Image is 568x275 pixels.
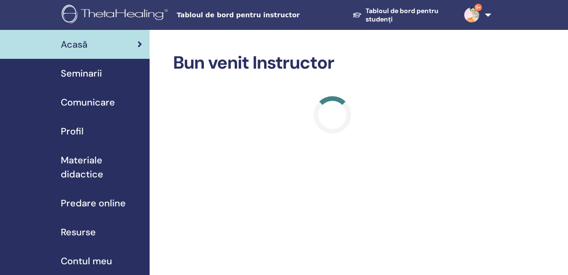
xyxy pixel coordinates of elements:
span: Resurse [61,225,96,239]
img: graduation-cap-white.svg [352,12,362,18]
span: Acasă [61,37,87,51]
span: Materiale didactice [61,153,142,181]
h2: Bun venit Instructor [173,52,491,74]
span: 9+ [475,4,482,11]
img: default.jpg [464,7,479,22]
span: Seminarii [61,66,102,80]
span: Predare online [61,196,126,210]
img: logo.png [62,5,171,26]
span: Comunicare [61,95,115,109]
span: Tabloul de bord pentru instructor [177,10,317,20]
span: Profil [61,124,84,138]
a: Tabloul de bord pentru studenți [345,2,457,28]
span: Contul meu [61,254,112,268]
